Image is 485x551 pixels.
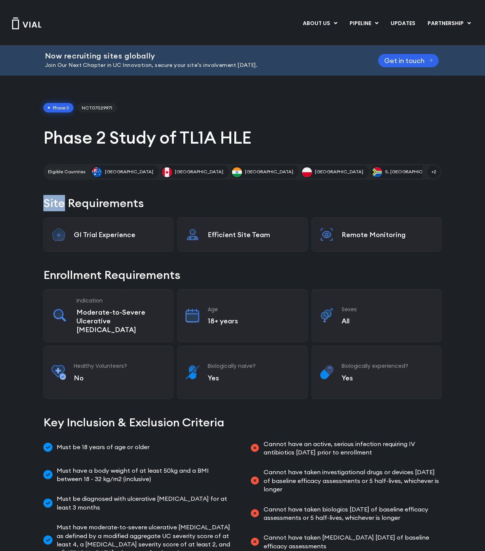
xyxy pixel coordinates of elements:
[385,168,439,175] span: S. [GEOGRAPHIC_DATA]
[427,165,440,178] span: +2
[232,167,242,177] img: India
[74,374,166,382] p: No
[43,103,73,113] span: Phase II
[43,414,442,431] h2: Key Inclusion & Exclusion Criteria
[77,103,117,113] span: NCT07029971
[43,127,442,149] h1: Phase 2 Study of TL1A HLE
[297,17,343,30] a: ABOUT USMenu Toggle
[92,167,102,177] img: Australia
[175,168,223,175] span: [GEOGRAPHIC_DATA]
[208,317,300,325] p: 18+ years
[385,17,421,30] a: UPDATES
[262,468,442,493] span: Cannot have taken investigational drugs or devices [DATE] of baseline efficacy assessments or 5 h...
[11,17,42,29] img: Vial Logo
[55,466,235,483] span: Must have a body weight of at least 50kg and a BMI between 18 - 32 kg/m2 (inclusive)
[208,374,300,382] p: Yes
[421,17,477,30] a: PARTNERSHIPMenu Toggle
[105,168,153,175] span: [GEOGRAPHIC_DATA]
[343,17,384,30] a: PIPELINEMenu Toggle
[43,195,442,211] h2: Site Requirements
[342,374,434,382] p: Yes
[302,167,312,177] img: Poland
[208,363,300,369] h3: Biologically naive?
[162,167,172,177] img: Canada
[43,267,442,283] h2: Enrollment Requirements
[74,230,166,239] p: GI Trial Experience
[76,308,165,334] p: Moderate-to-Severe Ulcerative [MEDICAL_DATA]
[384,58,425,63] span: Get in touch
[74,363,166,369] h3: Healthy Volunteers?
[342,306,434,313] h3: Sexes
[45,52,359,60] h2: Now recruiting sites globally
[45,61,359,70] p: Join Our Next Chapter in UC Innovation, secure your site’s involvement [DATE].
[208,306,300,313] h3: Age
[76,297,165,304] h3: Indication
[262,505,442,522] span: Cannot have taken biologics [DATE] of baseline efficacy assessments or 5 half-lives, whichever is...
[342,363,434,369] h3: Biologically experienced?
[48,168,85,175] h2: Eligible Countries
[208,230,300,239] p: Efficient Site Team
[245,168,293,175] span: [GEOGRAPHIC_DATA]
[55,494,235,511] span: Must be diagnosed with ulcerative [MEDICAL_DATA] for at least 3 months
[378,54,439,67] a: Get in touch
[342,317,434,325] p: All
[262,440,442,457] span: Cannot have an active, serious infection requiring IV antibiotics [DATE] prior to enrollment
[315,168,363,175] span: [GEOGRAPHIC_DATA]
[55,440,149,455] span: Must be 18 years of age or older
[262,533,442,550] span: Cannot have taken [MEDICAL_DATA] [DATE] of baseline efficacy assessments
[342,230,434,239] p: Remote Monitoring
[372,167,382,177] img: S. Africa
